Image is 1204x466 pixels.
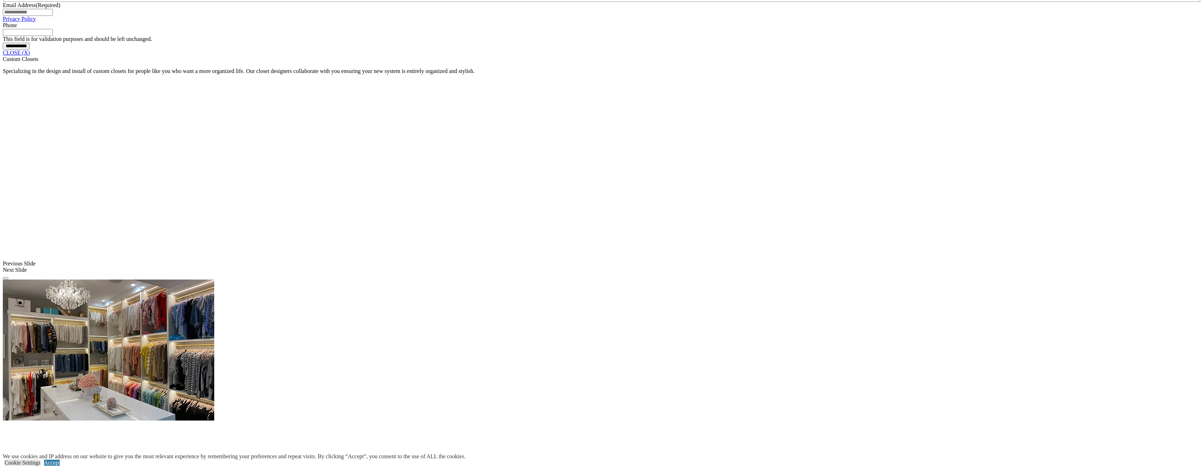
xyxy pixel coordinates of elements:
[3,277,8,279] button: Click here to pause slide show
[36,2,60,8] span: (Required)
[3,453,465,460] div: We use cookies and IP address on our website to give you the most relevant experience by remember...
[3,22,17,28] label: Phone
[3,267,1201,273] div: Next Slide
[3,68,1201,74] p: Specializing in the design and install of custom closets for people like you who want a more orga...
[3,56,38,62] span: Custom Closets
[3,260,1201,267] div: Previous Slide
[44,460,60,466] a: Accept
[3,2,60,8] label: Email Address
[5,460,41,466] a: Cookie Settings
[3,36,1201,42] div: This field is for validation purposes and should be left unchanged.
[3,50,30,56] a: CLOSE (X)
[3,16,36,22] a: Privacy Policy
[3,280,214,421] img: Banner for mobile view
